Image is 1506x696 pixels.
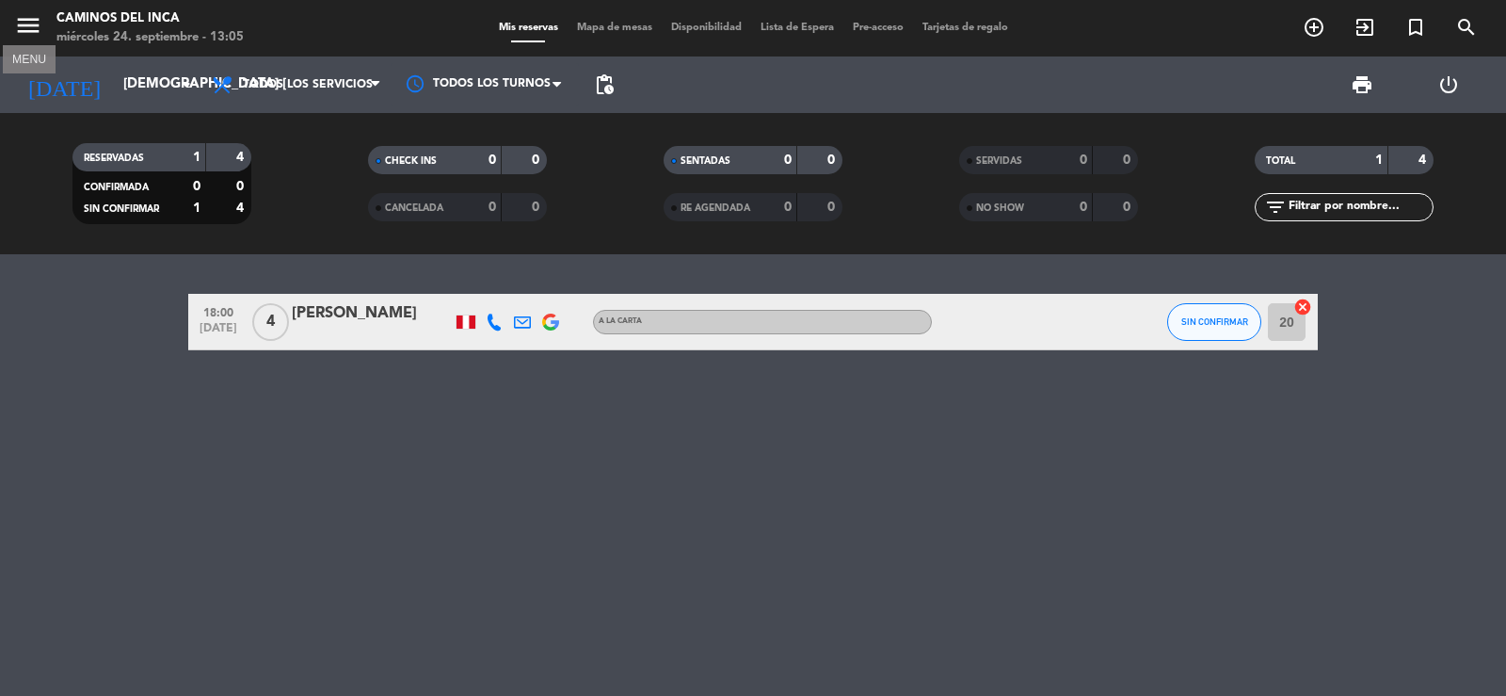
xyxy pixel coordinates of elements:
[175,73,198,96] i: arrow_drop_down
[489,23,568,33] span: Mis reservas
[1418,154,1430,167] strong: 4
[681,156,730,166] span: SENTADAS
[84,154,144,163] span: RESERVADAS
[193,151,200,164] strong: 1
[292,301,452,326] div: [PERSON_NAME]
[84,204,159,214] span: SIN CONFIRMAR
[1167,303,1261,341] button: SIN CONFIRMAR
[784,154,792,167] strong: 0
[593,73,616,96] span: pending_actions
[489,154,496,167] strong: 0
[195,322,242,344] span: [DATE]
[532,154,543,167] strong: 0
[532,201,543,214] strong: 0
[84,183,149,192] span: CONFIRMADA
[1351,73,1373,96] span: print
[599,317,642,325] span: A la carta
[913,23,1017,33] span: Tarjetas de regalo
[14,11,42,40] i: menu
[784,201,792,214] strong: 0
[252,303,289,341] span: 4
[976,156,1022,166] span: SERVIDAS
[843,23,913,33] span: Pre-acceso
[385,203,443,213] span: CANCELADA
[385,156,437,166] span: CHECK INS
[1437,73,1460,96] i: power_settings_new
[1354,16,1376,39] i: exit_to_app
[236,151,248,164] strong: 4
[1405,57,1492,113] div: LOG OUT
[751,23,843,33] span: Lista de Espera
[1123,201,1134,214] strong: 0
[1375,154,1383,167] strong: 1
[1080,154,1087,167] strong: 0
[1303,16,1325,39] i: add_circle_outline
[14,11,42,46] button: menu
[662,23,751,33] span: Disponibilidad
[1455,16,1478,39] i: search
[1264,196,1287,219] i: filter_list
[236,180,248,193] strong: 0
[827,154,839,167] strong: 0
[193,180,200,193] strong: 0
[1293,298,1312,316] i: cancel
[681,203,750,213] span: RE AGENDADA
[542,314,559,331] img: google-logo.png
[1181,316,1248,327] span: SIN CONFIRMAR
[1404,16,1427,39] i: turned_in_not
[827,201,839,214] strong: 0
[1287,197,1433,218] input: Filtrar por nombre...
[243,78,373,91] span: Todos los servicios
[193,202,200,215] strong: 1
[3,50,56,67] div: MENU
[976,203,1024,213] span: NO SHOW
[236,202,248,215] strong: 4
[14,64,114,105] i: [DATE]
[568,23,662,33] span: Mapa de mesas
[489,201,496,214] strong: 0
[195,300,242,322] span: 18:00
[1123,154,1134,167] strong: 0
[1080,201,1087,214] strong: 0
[56,28,244,47] div: miércoles 24. septiembre - 13:05
[56,9,244,28] div: Caminos del Inca
[1266,156,1295,166] span: TOTAL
